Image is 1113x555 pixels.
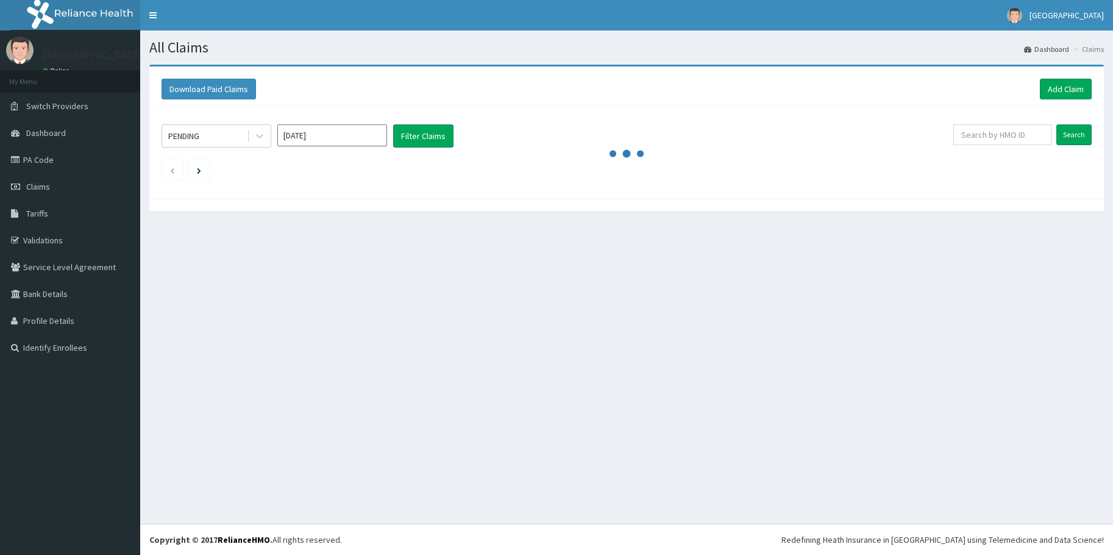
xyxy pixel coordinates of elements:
span: [GEOGRAPHIC_DATA] [1029,10,1104,21]
input: Search by HMO ID [953,124,1052,145]
footer: All rights reserved. [140,524,1113,555]
a: Dashboard [1024,44,1069,54]
span: Claims [26,181,50,192]
span: Switch Providers [26,101,88,112]
li: Claims [1070,44,1104,54]
a: RelianceHMO [218,534,270,545]
input: Search [1056,124,1092,145]
a: Previous page [169,165,175,176]
svg: audio-loading [608,135,645,172]
span: Dashboard [26,127,66,138]
a: Add Claim [1040,79,1092,99]
p: [GEOGRAPHIC_DATA] [43,49,143,60]
h1: All Claims [149,40,1104,56]
a: Online [43,66,72,75]
div: PENDING [168,130,199,142]
img: User Image [6,37,34,64]
input: Select Month and Year [277,124,387,146]
img: User Image [1007,8,1022,23]
div: Redefining Heath Insurance in [GEOGRAPHIC_DATA] using Telemedicine and Data Science! [781,534,1104,546]
button: Filter Claims [393,124,453,148]
strong: Copyright © 2017 . [149,534,272,545]
a: Next page [197,165,201,176]
span: Tariffs [26,208,48,219]
button: Download Paid Claims [162,79,256,99]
